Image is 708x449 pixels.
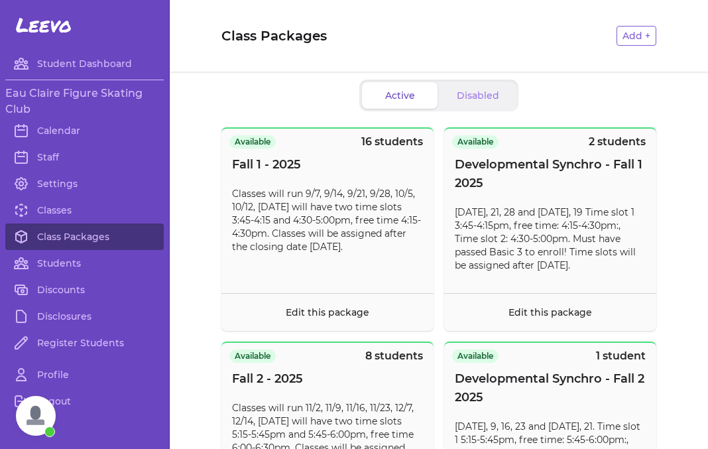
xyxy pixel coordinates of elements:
span: Leevo [16,13,72,37]
a: Students [5,250,164,277]
p: 8 students [365,348,423,364]
span: Fall 1 - 2025 [232,155,301,174]
span: Fall 2 - 2025 [232,369,303,388]
a: Student Dashboard [5,50,164,77]
button: Available2 studentsDevelopmental Synchro - Fall 1 2025[DATE], 21, 28 and [DATE], 19 Time slot 1 3... [444,127,656,331]
p: 1 student [596,348,646,364]
span: Developmental Synchro - Fall 1 2025 [455,155,646,192]
p: Classes will run 9/7, 9/14, 9/21, 9/28, 10/5, 10/12, [DATE] will have two time slots 3:45-4:15 an... [232,187,423,253]
span: Available [229,350,276,363]
span: Available [229,135,276,149]
a: Logout [5,388,164,415]
p: [DATE], 21, 28 and [DATE], 19 Time slot 1 3:45-4:15pm, free time: 4:15-4:30pm:, Time slot 2: 4:30... [455,206,646,272]
a: Disclosures [5,303,164,330]
button: Add + [617,26,656,46]
a: Profile [5,361,164,388]
span: Available [452,350,499,363]
a: Staff [5,144,164,170]
a: Edit this package [508,306,592,318]
button: Active [362,82,438,109]
a: Calendar [5,117,164,144]
button: Disabled [440,82,516,109]
p: 16 students [361,134,423,150]
a: Class Packages [5,224,164,250]
span: Developmental Synchro - Fall 2 2025 [455,369,646,407]
a: Discounts [5,277,164,303]
a: Register Students [5,330,164,356]
p: 2 students [589,134,646,150]
h3: Eau Claire Figure Skating Club [5,86,164,117]
a: Edit this package [286,306,369,318]
a: Open chat [16,396,56,436]
button: Available16 studentsFall 1 - 2025Classes will run 9/7, 9/14, 9/21, 9/28, 10/5, 10/12, [DATE] will... [221,127,434,331]
a: Settings [5,170,164,197]
a: Classes [5,197,164,224]
span: Available [452,135,499,149]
